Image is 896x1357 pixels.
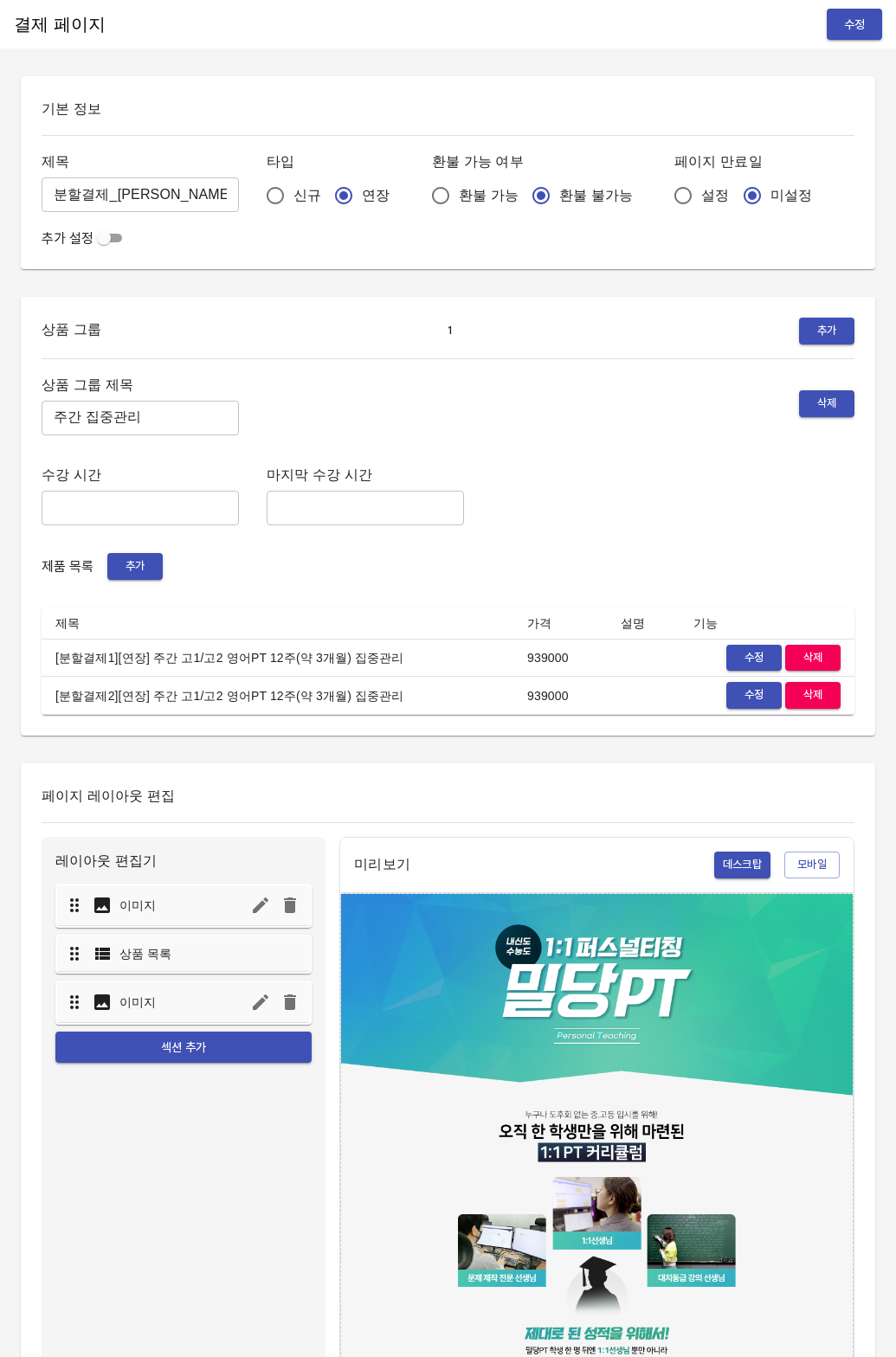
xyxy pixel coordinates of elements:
button: 수정 [726,645,782,672]
p: 이미지 [119,897,156,914]
p: 이미지 [119,994,156,1011]
span: 삭제 [808,394,846,414]
button: 섹션 추가 [55,1032,312,1064]
h6: 상품 그룹 제목 [42,373,239,397]
button: 삭제 [785,645,841,672]
button: 모바일 [784,852,840,878]
h6: 결제 페이지 [14,10,106,38]
h6: 수강 시간 [42,463,239,487]
button: 삭제 [799,390,854,417]
span: 데스크탑 [723,855,763,875]
th: 기능 [680,608,854,640]
span: 설정 [701,185,729,206]
span: 환불 불가능 [559,185,633,206]
h6: 페이지 만료일 [674,150,826,174]
span: 미설정 [770,185,812,206]
span: 제품 목록 [42,558,93,575]
button: 수정 [726,682,782,709]
span: 모바일 [793,855,831,875]
h6: 환불 가능 여부 [432,150,648,174]
td: 939000 [513,639,607,677]
th: 가격 [513,608,607,640]
span: 삭제 [794,648,832,668]
span: 환불 가능 [459,185,519,206]
span: 추가 [808,321,846,341]
button: 추가 [107,553,163,580]
h6: 제목 [42,150,239,174]
button: 수정 [827,9,882,41]
th: 설명 [607,608,680,640]
th: 제목 [42,608,513,640]
span: 삭제 [794,685,832,705]
button: 데스크탑 [714,852,771,878]
h6: 타입 [267,150,404,174]
span: 신규 [293,185,321,206]
span: 1 [437,321,463,341]
td: [분할결제1][연장] 주간 고1/고2 영어PT 12주(약 3개월) 집중관리 [42,639,513,677]
p: 미리보기 [354,854,410,875]
p: 레이아웃 편집기 [55,851,312,871]
span: 연장 [362,185,390,206]
h6: 마지막 수강 시간 [267,463,464,487]
span: 추가 [116,556,154,576]
button: 삭제 [785,682,841,709]
h6: 페이지 레이아웃 편집 [42,784,854,808]
button: 추가 [799,318,854,344]
span: 수정 [735,685,773,705]
td: [분할결제2][연장] 주간 고1/고2 영어PT 12주(약 3개월) 집중관리 [42,677,513,715]
button: 1 [433,318,467,344]
h6: 상품 그룹 [42,318,101,344]
span: 수정 [735,648,773,668]
span: 섹션 추가 [69,1037,298,1058]
span: 수정 [841,14,868,35]
td: 939000 [513,677,607,715]
p: 상품 목록 [119,945,172,962]
span: 추가 설정 [42,230,93,247]
h6: 기본 정보 [42,97,854,121]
